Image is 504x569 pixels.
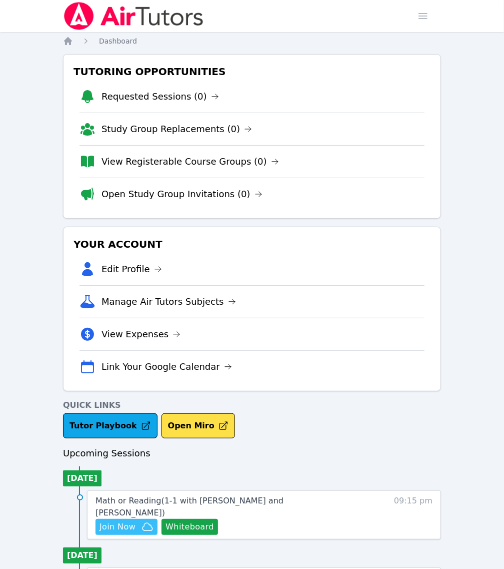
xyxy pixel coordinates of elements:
nav: Breadcrumb [63,36,441,46]
img: Air Tutors [63,2,204,30]
a: Open Study Group Invitations (0) [101,187,262,201]
span: Dashboard [99,37,137,45]
h3: Tutoring Opportunities [71,63,432,81]
button: Whiteboard [161,519,218,535]
h4: Quick Links [63,399,441,411]
span: Math or Reading ( 1-1 with [PERSON_NAME] and [PERSON_NAME] ) [95,496,283,517]
a: Math or Reading(1-1 with [PERSON_NAME] and [PERSON_NAME]) [95,495,348,519]
a: Manage Air Tutors Subjects [101,295,236,309]
a: Requested Sessions (0) [101,90,219,104]
span: 09:15 pm [394,495,432,535]
a: Link Your Google Calendar [101,360,232,374]
span: Join Now [99,521,135,533]
a: View Registerable Course Groups (0) [101,155,279,169]
a: Study Group Replacements (0) [101,122,252,136]
a: Dashboard [99,36,137,46]
li: [DATE] [63,547,101,563]
a: View Expenses [101,327,180,341]
a: Edit Profile [101,262,162,276]
li: [DATE] [63,470,101,486]
h3: Upcoming Sessions [63,446,441,460]
button: Join Now [95,519,157,535]
h3: Your Account [71,235,432,253]
a: Tutor Playbook [63,413,157,438]
button: Open Miro [161,413,235,438]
